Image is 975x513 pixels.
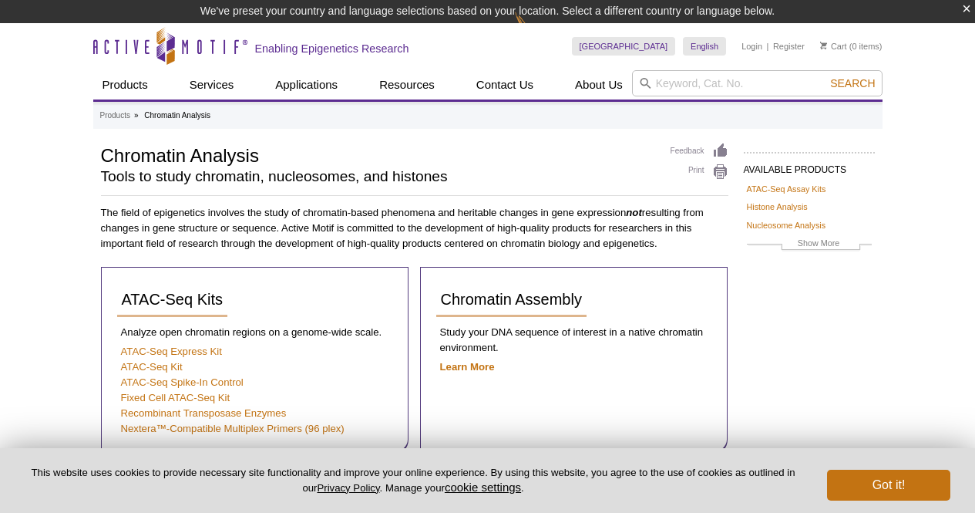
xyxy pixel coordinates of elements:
[255,42,409,56] h2: Enabling Epigenetics Research
[117,325,392,340] p: Analyze open chromatin regions on a genome-wide scale.
[827,470,950,501] button: Got it!
[436,325,711,356] p: Study your DNA sequence of interest in a native chromatin environment.
[467,70,543,100] a: Contact Us
[632,70,883,96] input: Keyword, Cat. No.
[370,70,444,100] a: Resources
[440,361,495,373] a: Learn More
[741,41,762,52] a: Login
[266,70,347,100] a: Applications
[134,111,139,120] li: »
[671,143,728,160] a: Feedback
[747,200,808,214] a: Histone Analysis
[820,42,827,49] img: Your Cart
[626,207,642,218] i: not
[122,291,224,308] span: ATAC-Seq Kits
[773,41,805,52] a: Register
[121,361,183,373] a: ATAC-Seq Kit
[825,76,879,90] button: Search
[101,143,655,166] h1: Chromatin Analysis
[121,376,244,388] a: ATAC-Seq Spike-In Control
[747,218,826,232] a: Nucleosome Analysis
[121,407,287,419] a: Recombinant Transposase Enzymes
[317,482,379,494] a: Privacy Policy
[121,423,345,434] a: Nextera™-Compatible Multiplex Primers (96 plex)
[121,392,230,403] a: Fixed Cell ATAC-Seq Kit
[683,37,726,56] a: English
[515,12,556,48] img: Change Here
[25,466,802,495] p: This website uses cookies to provide necessary site functionality and improve your online experie...
[767,37,769,56] li: |
[744,152,875,180] h2: AVAILABLE PRODUCTS
[180,70,244,100] a: Services
[445,481,521,494] button: cookie settings
[820,37,883,56] li: (0 items)
[747,182,826,196] a: ATAC-Seq Assay Kits
[436,283,587,317] a: Chromatin Assembly
[144,111,210,120] li: Chromatin Analysis
[101,205,728,251] p: The field of epigenetics involves the study of chromatin-based phenomena and heritable changes in...
[121,346,222,357] a: ATAC-Seq Express Kit
[820,41,847,52] a: Cart
[671,164,728,181] a: Print
[93,70,157,100] a: Products
[101,170,655,184] h2: Tools to study chromatin, nucleosomes, and histones
[830,77,875,89] span: Search
[747,236,872,254] a: Show More
[566,70,632,100] a: About Us
[117,283,228,317] a: ATAC-Seq Kits
[441,291,582,308] span: Chromatin Assembly
[572,37,676,56] a: [GEOGRAPHIC_DATA]
[100,109,130,123] a: Products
